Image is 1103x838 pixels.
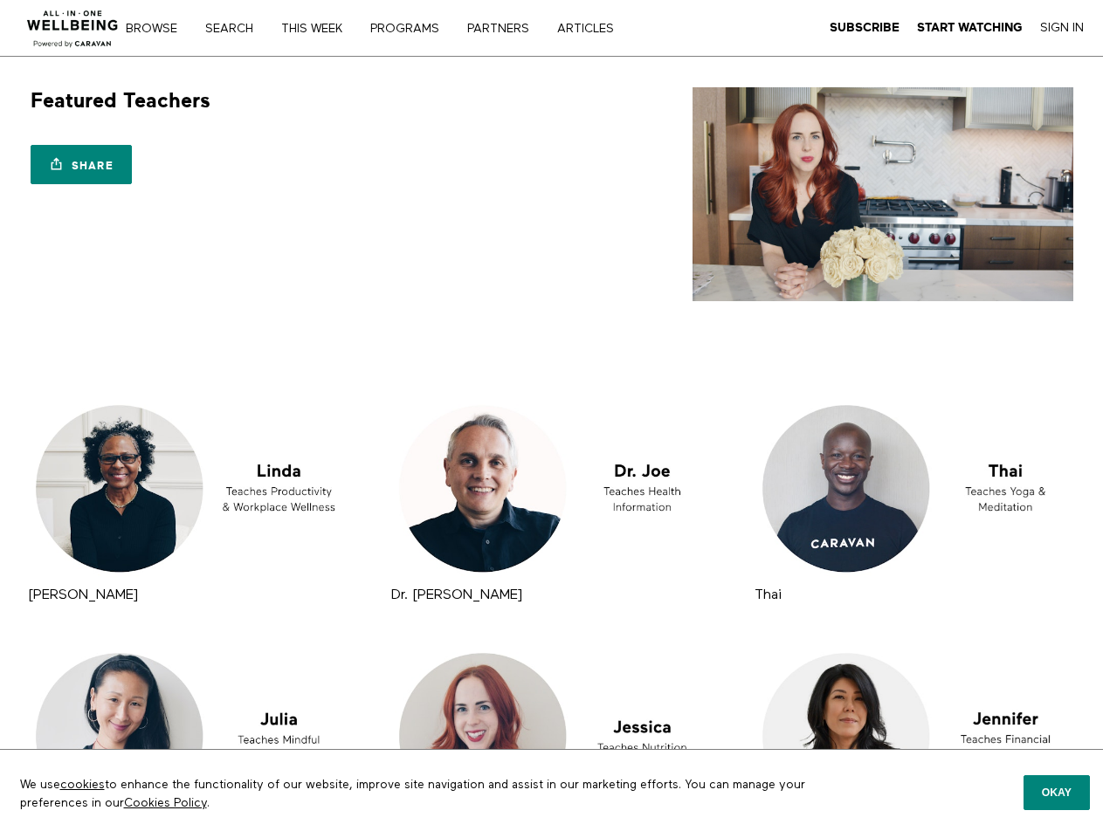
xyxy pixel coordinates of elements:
a: cookies [60,779,105,791]
strong: Thai [755,588,782,602]
a: Dr. Joe [387,396,716,581]
a: ARTICLES [551,23,632,35]
a: Thai [755,588,782,601]
a: Jennifer [750,644,1079,829]
strong: Start Watching [917,21,1023,34]
a: Sign In [1040,20,1084,36]
strong: Linda [28,588,138,602]
img: Featured Teachers [693,87,1072,301]
a: Cookies Policy [124,797,207,809]
a: Subscribe [830,20,900,36]
a: Start Watching [917,20,1023,36]
a: Linda [24,396,353,581]
strong: Subscribe [830,21,900,34]
a: THIS WEEK [275,23,361,35]
a: PARTNERS [461,23,548,35]
a: Share [31,145,132,184]
h1: Featured Teachers [31,87,210,114]
a: [PERSON_NAME] [28,588,138,601]
a: Search [199,23,272,35]
button: Okay [1024,775,1090,810]
a: Jessica [387,644,716,829]
p: We use to enhance the functionality of our website, improve site navigation and assist in our mar... [7,763,863,825]
a: Julia [24,644,353,829]
a: PROGRAMS [364,23,458,35]
a: Browse [120,23,196,35]
strong: Dr. Joe [391,588,522,602]
a: Dr. [PERSON_NAME] [391,588,522,601]
nav: Primary [138,19,650,37]
a: Thai [750,396,1079,581]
